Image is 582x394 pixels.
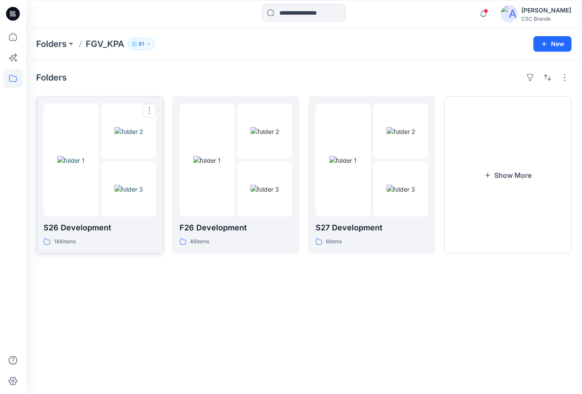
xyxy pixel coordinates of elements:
[251,185,279,194] img: folder 3
[387,185,415,194] img: folder 3
[54,237,76,246] p: 164 items
[36,96,164,254] a: folder 1folder 2folder 3S26 Development164items
[115,127,143,136] img: folder 2
[43,222,156,234] p: S26 Development
[444,96,572,254] button: Show More
[139,39,144,49] p: 61
[57,156,85,165] img: folder 1
[193,156,221,165] img: folder 1
[36,72,67,83] h4: Folders
[172,96,300,254] a: folder 1folder 2folder 3F26 Development46items
[387,127,415,136] img: folder 2
[521,16,571,22] div: CSC Brands
[36,38,67,50] a: Folders
[251,127,279,136] img: folder 2
[86,38,124,50] p: FGV_KPA
[115,185,143,194] img: folder 3
[316,222,428,234] p: S27 Development
[180,222,292,234] p: F26 Development
[521,5,571,16] div: [PERSON_NAME]
[533,36,572,52] button: New
[501,5,518,22] img: avatar
[329,156,357,165] img: folder 1
[128,38,155,50] button: 61
[190,237,209,246] p: 46 items
[308,96,436,254] a: folder 1folder 2folder 3S27 Development6items
[326,237,342,246] p: 6 items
